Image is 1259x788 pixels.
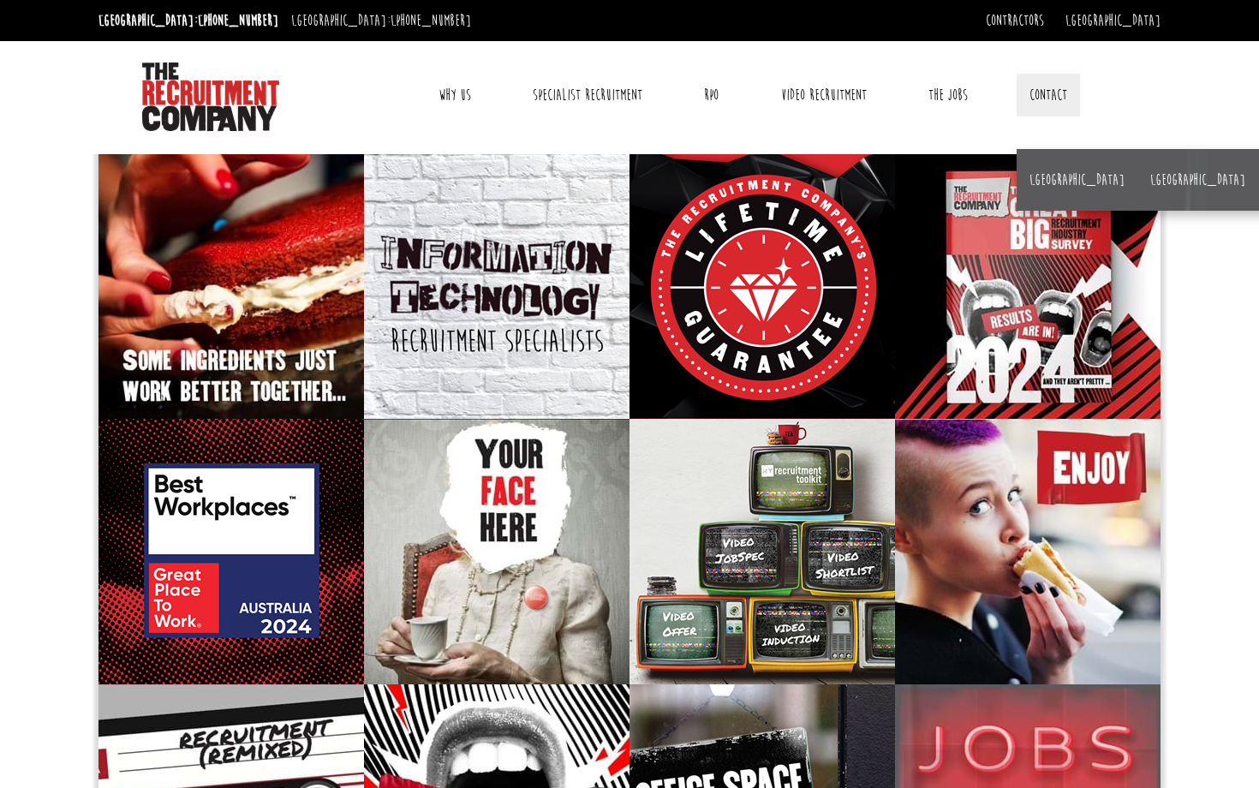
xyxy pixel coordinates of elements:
[520,74,655,116] a: Specialist Recruitment
[1017,74,1080,116] a: Contact
[142,63,279,131] img: The Recruitment Company
[691,74,731,116] a: RPO
[287,7,475,34] li: [GEOGRAPHIC_DATA]:
[1029,170,1125,189] a: [GEOGRAPHIC_DATA]
[94,7,283,34] li: [GEOGRAPHIC_DATA]:
[986,11,1044,30] a: Contractors
[1065,11,1161,30] a: [GEOGRAPHIC_DATA]
[391,11,471,30] a: [PHONE_NUMBER]
[916,74,981,116] a: The Jobs
[1150,170,1245,189] a: [GEOGRAPHIC_DATA]
[198,11,278,30] a: [PHONE_NUMBER]
[426,74,484,116] a: Why Us
[768,74,880,116] a: Video Recruitment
